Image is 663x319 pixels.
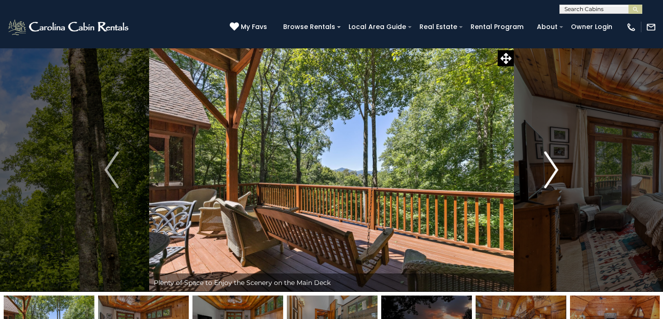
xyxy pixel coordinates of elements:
img: White-1-2.png [7,18,131,36]
img: phone-regular-white.png [626,22,636,32]
a: Owner Login [566,20,617,34]
button: Previous [74,48,149,292]
img: mail-regular-white.png [646,22,656,32]
a: Rental Program [466,20,528,34]
a: Real Estate [415,20,462,34]
a: Local Area Guide [344,20,411,34]
a: About [532,20,562,34]
a: Browse Rentals [279,20,340,34]
div: Plenty of Space to Enjoy the Scenery on the Main Deck [149,273,514,292]
img: arrow [105,151,118,188]
button: Next [514,48,589,292]
img: arrow [544,151,558,188]
a: My Favs [230,22,269,32]
span: My Favs [241,22,267,32]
